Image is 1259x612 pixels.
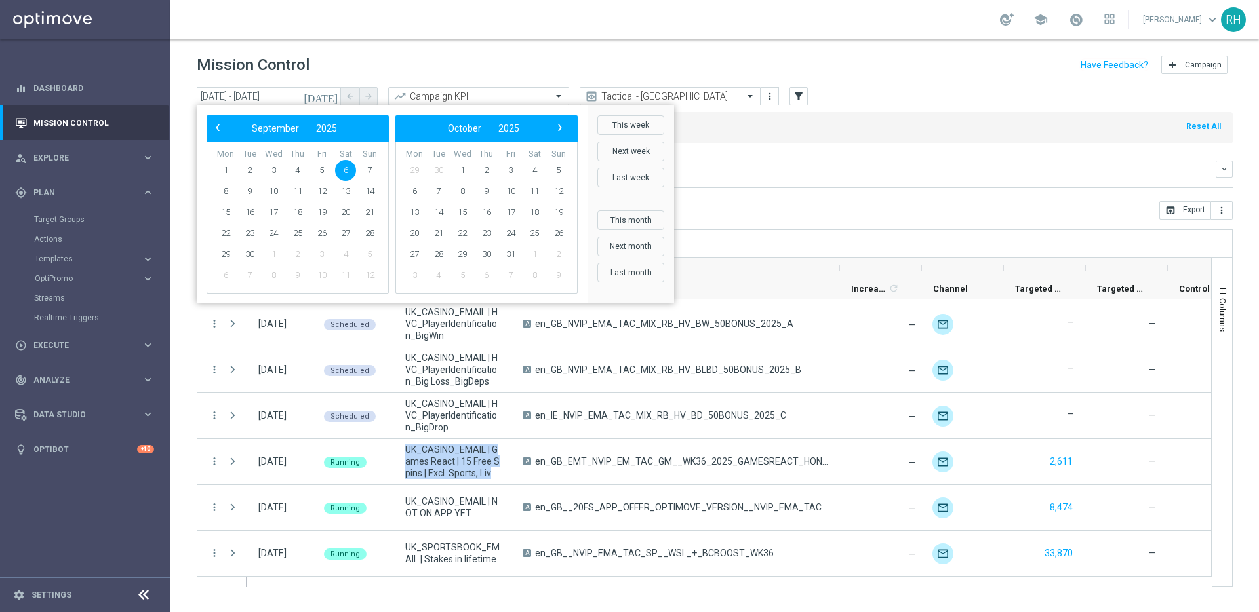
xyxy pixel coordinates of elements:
button: [DATE] [302,87,341,107]
button: ‹ [210,120,227,137]
label: — [1067,316,1074,328]
bs-datepicker-navigation-view: ​ ​ ​ [399,120,568,137]
span: 7 [500,265,521,286]
div: Templates [34,249,169,269]
span: 6 [215,265,236,286]
span: en_GB_EMT_NVIP_EM_TAC_GM__WK36_2025_GAMESREACT_HONEY_HUNTERS [535,455,828,467]
colored-tag: Running [324,455,367,468]
span: 21 [428,223,449,244]
i: keyboard_arrow_right [142,339,154,351]
span: 27 [404,244,425,265]
button: more_vert [209,455,220,467]
button: more_vert [209,410,220,421]
span: 18 [524,202,545,223]
span: 24 [500,223,521,244]
span: — [1149,410,1156,421]
span: 16 [239,202,260,223]
i: play_circle_outline [15,339,27,351]
span: Targeted Response Rate [1097,284,1145,294]
button: more_vert [1211,201,1233,220]
span: 29 [404,160,425,181]
span: Data Studio [33,411,142,419]
span: 7 [359,160,380,181]
button: open_in_browser Export [1159,201,1211,220]
span: en_GB__NVIP_EMA_TAC_SP__WSL_+_BCBOOST_WK36 [535,547,774,559]
span: 2 [239,160,260,181]
span: 9 [476,181,497,202]
span: 4 [524,160,545,181]
th: weekday [403,149,427,160]
colored-tag: Scheduled [324,364,376,376]
span: 28 [428,244,449,265]
span: 29 [452,244,473,265]
span: ‹ [209,119,226,136]
span: 1 [524,244,545,265]
span: 12 [359,265,380,286]
button: 2,611 [1049,453,1074,470]
div: OptiPromo keyboard_arrow_right [34,273,155,284]
div: track_changes Analyze keyboard_arrow_right [14,375,155,385]
span: 26 [548,223,569,244]
button: 2025 [490,120,528,137]
span: — [908,366,915,376]
span: 8 [263,265,284,286]
bs-daterangepicker-container: calendar [197,105,674,303]
button: lightbulb Optibot +10 [14,444,155,455]
button: 8,474 [1049,499,1074,516]
span: Calculate column [887,281,899,296]
th: weekday [357,149,382,160]
ng-select: Tactical - UK [580,87,761,105]
colored-tag: Scheduled [324,410,376,422]
th: weekday [475,149,499,160]
span: Plan [33,189,142,197]
span: 7 [239,265,260,286]
span: 14 [428,202,449,223]
button: more_vert [209,318,220,330]
span: 1 [215,160,236,181]
span: 2 [476,160,497,181]
span: 9 [548,265,569,286]
div: play_circle_outline Execute keyboard_arrow_right [14,340,155,351]
div: gps_fixed Plan keyboard_arrow_right [14,187,155,198]
button: September [243,120,308,137]
div: Execute [15,339,142,351]
span: UK_CASINO_EMAIL | Games React | 15 Free Spins | Excl. Sports, Live Casino [405,444,500,479]
span: October [448,123,481,134]
div: Actions [34,229,169,249]
button: Reset All [1185,119,1222,134]
multiple-options-button: Export to CSV [1159,204,1233,215]
i: refresh [889,283,899,294]
span: 8 [452,181,473,202]
span: UK_CASINO_EMAIL | HVC_PlayerIdentification_BigDrop [405,398,500,433]
span: 3 [404,265,425,286]
span: en_GB_NVIP_EMA_TAC_MIX_RB_HV_BLBD_50BONUS_2025_B [535,364,801,375]
i: keyboard_arrow_down [1220,164,1229,174]
div: Press SPACE to select this row. [197,531,247,577]
button: Data Studio keyboard_arrow_right [14,410,155,420]
img: Optimail [932,543,953,564]
span: 14 [359,181,380,202]
bs-datepicker-navigation-view: ​ ​ ​ [210,120,379,137]
span: 11 [287,181,308,202]
span: Increase [851,284,887,294]
button: 2025 [308,120,346,137]
span: school [1033,12,1048,27]
span: 5 [359,244,380,265]
i: keyboard_arrow_right [142,373,154,386]
i: filter_alt [793,90,805,102]
span: 15 [215,202,236,223]
span: — [1149,456,1156,467]
div: Press SPACE to select this row. [197,393,247,439]
span: Channel [933,284,968,294]
span: 3 [311,244,332,265]
i: gps_fixed [15,187,27,199]
span: 10 [500,181,521,202]
div: Optimail [932,360,953,381]
input: Select date range [197,87,341,105]
i: more_vert [1216,205,1227,216]
span: Scheduled [330,320,369,329]
span: 13 [335,181,356,202]
a: Dashboard [33,71,154,105]
span: 10 [311,265,332,286]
